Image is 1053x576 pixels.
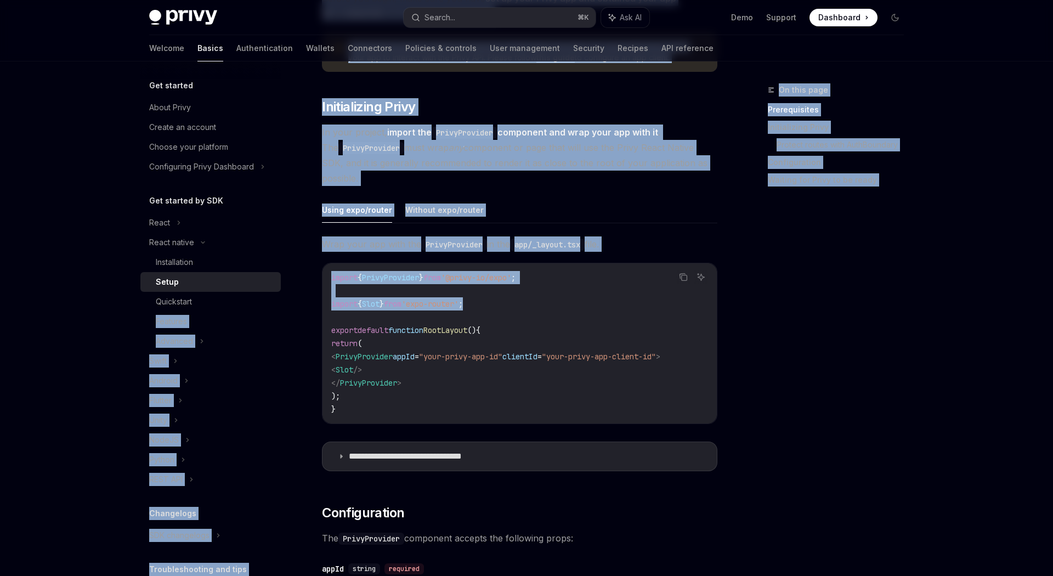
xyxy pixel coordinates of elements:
button: Ask AI [694,270,708,284]
button: Using expo/router [322,197,392,223]
button: Search...⌘K [404,8,596,27]
div: Create an account [149,121,216,134]
span: Wrap your app with the in the file. [322,236,717,252]
button: Toggle dark mode [886,9,904,26]
code: app/_layout.tsx [510,239,585,251]
strong: import the component and wrap your app with it [387,127,658,138]
a: About Privy [140,98,281,117]
a: Create an account [140,117,281,137]
div: Setup [156,275,179,289]
span: Slot [336,365,353,375]
div: NodeJS [149,433,179,447]
span: appId [393,352,415,362]
a: Wallets [306,35,335,61]
a: Basics [197,35,223,61]
span: return [331,338,358,348]
span: On this page [779,83,828,97]
span: = [537,352,542,362]
code: PrivyProvider [338,142,404,154]
div: React native [149,236,194,249]
span: PrivyProvider [362,273,419,283]
div: About Privy [149,101,191,114]
div: appId [322,563,344,574]
div: Installation [156,256,193,269]
a: Installation [140,252,281,272]
span: Slot [362,299,380,309]
a: Welcome [149,35,184,61]
a: Protect routes with AuthBoundary [777,136,913,154]
a: Support [766,12,796,23]
span: Configuration [322,504,404,522]
span: } [419,273,423,283]
a: Quickstart [140,292,281,312]
a: Security [573,35,604,61]
span: import [331,273,358,283]
span: clientId [502,352,537,362]
span: 'expo-router' [401,299,458,309]
div: Android [149,374,178,387]
span: export [331,325,358,335]
a: Waiting for Privy to be ready [768,171,913,189]
a: Demo [731,12,753,23]
span: "your-privy-app-id" [419,352,502,362]
span: } [331,404,336,414]
code: PrivyProvider [421,239,487,251]
em: any [449,142,463,153]
a: Policies & controls [405,35,477,61]
span: > [397,378,401,388]
div: REST API [149,473,183,486]
a: Authentication [236,35,293,61]
a: Configuration [768,154,913,171]
span: < [331,365,336,375]
div: Search... [424,11,455,24]
a: Connectors [348,35,392,61]
span: import [331,299,358,309]
span: PrivyProvider [336,352,393,362]
div: Quickstart [156,295,192,308]
span: from [384,299,401,309]
button: Without expo/router [405,197,484,223]
img: dark logo [149,10,217,25]
a: Choose your platform [140,137,281,157]
span: '@privy-io/expo' [441,273,511,283]
a: API reference [661,35,714,61]
div: SDK changelogs [149,529,210,542]
span: Ask AI [620,12,642,23]
div: Python [149,453,174,466]
div: Advanced [156,335,193,348]
a: Features [140,312,281,331]
span: < [331,352,336,362]
span: PrivyProvider [340,378,397,388]
a: User management [490,35,560,61]
a: Initializing Privy [768,118,913,136]
span: "your-privy-app-client-id" [542,352,656,362]
span: ); [331,391,340,401]
span: } [380,299,384,309]
span: ; [511,273,516,283]
span: /> [353,365,362,375]
span: </ [331,378,340,388]
div: Choose your platform [149,140,228,154]
span: Dashboard [818,12,860,23]
span: In your project, . The must wrap component or page that will use the Privy React Native SDK, and ... [322,125,717,186]
span: ⌘ K [578,13,589,22]
a: Setup [140,272,281,292]
span: { [358,273,362,283]
a: Recipes [618,35,648,61]
span: > [656,352,660,362]
a: Dashboard [809,9,877,26]
span: RootLayout [423,325,467,335]
div: Configuring Privy Dashboard [149,160,254,173]
a: Prerequisites [768,101,913,118]
button: Copy the contents from the code block [676,270,690,284]
span: ; [458,299,463,309]
div: Flutter [149,394,172,407]
span: string [353,564,376,573]
div: required [384,563,424,574]
span: Initializing Privy [322,98,415,116]
div: Features [156,315,187,328]
span: The component accepts the following props: [322,530,717,546]
div: Unity [149,414,167,427]
span: { [358,299,362,309]
div: Swift [149,354,167,368]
